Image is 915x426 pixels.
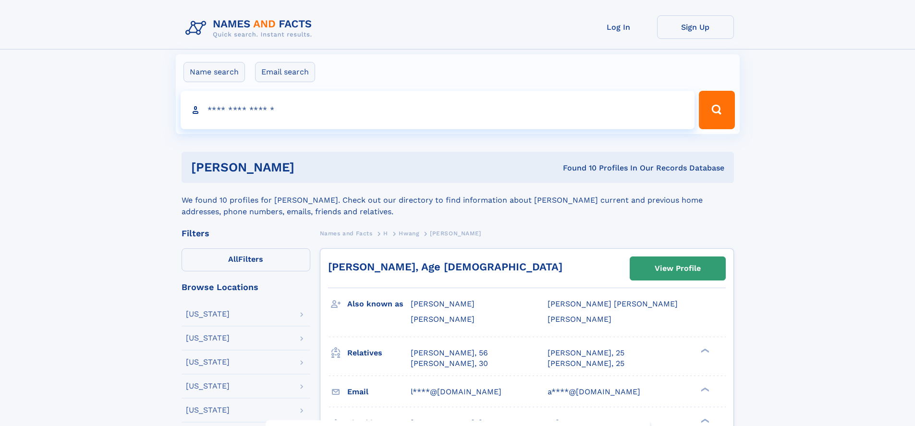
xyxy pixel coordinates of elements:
input: search input [181,91,695,129]
div: [US_STATE] [186,310,230,318]
h3: Also known as [347,296,411,312]
span: All [228,255,238,264]
a: [PERSON_NAME], 56 [411,348,488,358]
a: Sign Up [657,15,734,39]
a: View Profile [630,257,725,280]
a: Hwang [399,227,419,239]
h3: Email [347,384,411,400]
span: [PERSON_NAME] [430,230,481,237]
a: [PERSON_NAME], 25 [548,348,624,358]
div: Found 10 Profiles In Our Records Database [428,163,724,173]
span: H [383,230,388,237]
div: [US_STATE] [186,406,230,414]
label: Name search [183,62,245,82]
img: Logo Names and Facts [182,15,320,41]
div: View Profile [655,257,701,280]
span: [PERSON_NAME] [411,315,475,324]
span: Hwang [399,230,419,237]
label: Email search [255,62,315,82]
button: Search Button [699,91,734,129]
div: ❯ [698,347,710,353]
div: [US_STATE] [186,358,230,366]
div: ❯ [698,417,710,424]
span: [PERSON_NAME] [PERSON_NAME] [548,299,678,308]
a: H [383,227,388,239]
span: [PERSON_NAME] [411,299,475,308]
label: Filters [182,248,310,271]
a: [PERSON_NAME], 25 [548,358,624,369]
div: Browse Locations [182,283,310,292]
a: [PERSON_NAME], Age [DEMOGRAPHIC_DATA] [328,261,562,273]
a: Log In [580,15,657,39]
h1: [PERSON_NAME] [191,161,429,173]
h3: Relatives [347,345,411,361]
div: [US_STATE] [186,382,230,390]
div: We found 10 profiles for [PERSON_NAME]. Check out our directory to find information about [PERSON... [182,183,734,218]
div: Filters [182,229,310,238]
a: [PERSON_NAME], 30 [411,358,488,369]
span: [PERSON_NAME] [548,315,611,324]
a: Names and Facts [320,227,373,239]
div: [US_STATE] [186,334,230,342]
div: ❯ [698,386,710,392]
